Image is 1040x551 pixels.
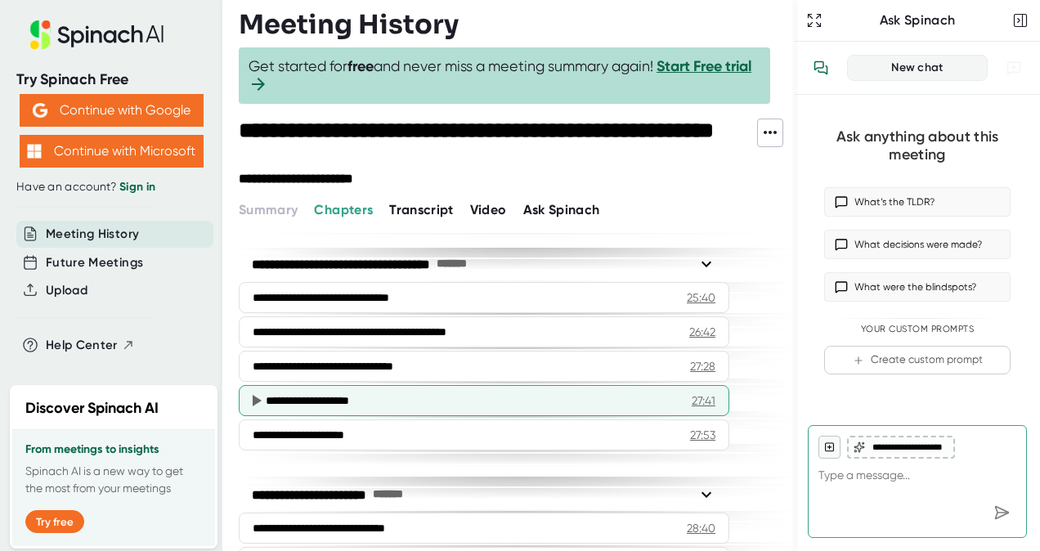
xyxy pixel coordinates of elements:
[824,128,1011,164] div: Ask anything about this meeting
[689,324,715,340] div: 26:42
[690,427,715,443] div: 27:53
[858,60,977,75] div: New chat
[46,336,135,355] button: Help Center
[239,202,298,217] span: Summary
[25,463,202,497] p: Spinach AI is a new way to get the most from your meetings
[470,202,507,217] span: Video
[25,397,159,419] h2: Discover Spinach AI
[803,9,826,32] button: Expand to Ask Spinach page
[1009,9,1032,32] button: Close conversation sidebar
[690,358,715,374] div: 27:28
[826,12,1009,29] div: Ask Spinach
[687,289,715,306] div: 25:40
[692,392,715,409] div: 27:41
[25,443,202,456] h3: From meetings to insights
[523,200,600,220] button: Ask Spinach
[119,180,155,194] a: Sign in
[239,9,459,40] h3: Meeting History
[824,346,1011,374] button: Create custom prompt
[987,498,1016,527] div: Send message
[16,70,206,89] div: Try Spinach Free
[20,94,204,127] button: Continue with Google
[249,57,760,94] span: Get started for and never miss a meeting summary again!
[46,253,143,272] button: Future Meetings
[824,324,1011,335] div: Your Custom Prompts
[657,57,751,75] a: Start Free trial
[470,200,507,220] button: Video
[389,200,454,220] button: Transcript
[46,281,87,300] button: Upload
[33,103,47,118] img: Aehbyd4JwY73AAAAAElFTkSuQmCC
[687,520,715,536] div: 28:40
[824,187,1011,217] button: What’s the TLDR?
[46,336,118,355] span: Help Center
[16,180,206,195] div: Have an account?
[20,135,204,168] button: Continue with Microsoft
[389,202,454,217] span: Transcript
[523,202,600,217] span: Ask Spinach
[314,200,373,220] button: Chapters
[805,52,837,84] button: View conversation history
[239,200,298,220] button: Summary
[46,225,139,244] button: Meeting History
[347,57,374,75] b: free
[824,272,1011,302] button: What were the blindspots?
[824,230,1011,259] button: What decisions were made?
[314,202,373,217] span: Chapters
[25,510,84,533] button: Try free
